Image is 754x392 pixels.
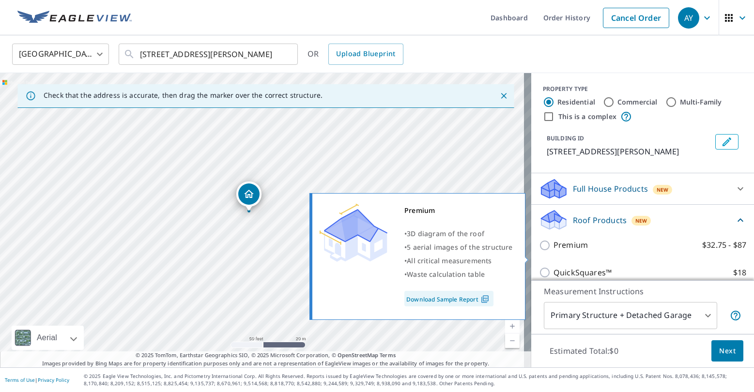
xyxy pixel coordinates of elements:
[407,256,492,265] span: All critical measurements
[5,377,35,383] a: Terms of Use
[478,295,492,303] img: Pdf Icon
[380,351,396,359] a: Terms
[404,291,493,306] a: Download Sample Report
[547,134,584,142] p: BUILDING ID
[5,377,69,383] p: |
[84,373,749,387] p: © 2025 Eagle View Technologies, Inc. and Pictometry International Corp. All Rights Reserved. Repo...
[320,204,387,262] img: Premium
[505,333,520,348] a: Current Level 19, Zoom Out
[539,177,746,200] div: Full House ProductsNew
[407,242,512,252] span: 5 aerial images of the structure
[38,377,69,383] a: Privacy Policy
[680,97,722,107] label: Multi-Family
[544,302,717,329] div: Primary Structure + Detached Garage
[657,186,669,194] span: New
[44,91,323,100] p: Check that the address is accurate, then drag the marker over the correct structure.
[730,310,741,321] span: Your report will include the primary structure and a detached garage if one exists.
[12,326,84,350] div: Aerial
[328,44,403,65] a: Upload Blueprint
[404,254,513,268] div: •
[711,340,743,362] button: Next
[603,8,669,28] a: Cancel Order
[404,268,513,281] div: •
[404,204,513,217] div: Premium
[136,351,396,360] span: © 2025 TomTom, Earthstar Geographics SIO, © 2025 Microsoft Corporation, ©
[554,239,588,251] p: Premium
[558,112,616,121] label: This is a complex
[544,286,741,297] p: Measurement Instructions
[733,267,746,279] p: $18
[12,41,109,68] div: [GEOGRAPHIC_DATA]
[407,229,484,238] span: 3D diagram of the roof
[617,97,658,107] label: Commercial
[497,90,510,102] button: Close
[547,146,711,157] p: [STREET_ADDRESS][PERSON_NAME]
[34,326,60,350] div: Aerial
[140,41,278,68] input: Search by address or latitude-longitude
[557,97,595,107] label: Residential
[236,181,262,211] div: Dropped pin, building 1, Residential property, 10711 Kenilworth Ave Garrett Park, MD 20896
[554,267,612,279] p: QuickSquares™
[543,85,742,93] div: PROPERTY TYPE
[17,11,132,25] img: EV Logo
[635,217,647,225] span: New
[539,209,746,231] div: Roof ProductsNew
[542,340,626,362] p: Estimated Total: $0
[702,239,746,251] p: $32.75 - $87
[505,319,520,333] a: Current Level 19, Zoom In
[404,241,513,254] div: •
[308,44,403,65] div: OR
[573,214,627,226] p: Roof Products
[407,270,485,279] span: Waste calculation table
[404,227,513,241] div: •
[338,351,378,359] a: OpenStreetMap
[336,48,395,60] span: Upload Blueprint
[573,183,648,195] p: Full House Products
[719,345,736,357] span: Next
[678,7,699,29] div: AY
[715,134,739,150] button: Edit building 1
